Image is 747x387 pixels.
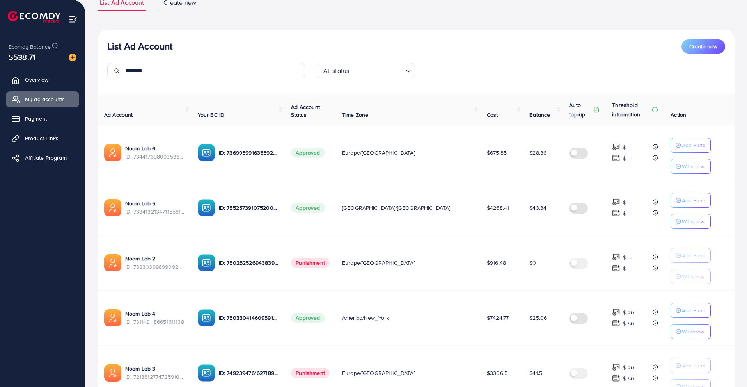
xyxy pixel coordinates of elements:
[487,259,506,267] span: $916.48
[219,313,279,323] p: ID: 7503304146095915016
[681,39,725,54] button: Create new
[529,369,542,377] span: $41.5
[671,214,711,229] button: Withdraw
[529,314,547,322] span: $25.06
[682,141,706,150] p: Add Fund
[612,264,620,272] img: top-up amount
[487,369,507,377] span: $3306.5
[671,159,711,174] button: Withdraw
[104,364,121,382] img: ic-ads-acc.e4c84228.svg
[25,154,67,162] span: Affiliate Program
[342,149,415,157] span: Europe/[GEOGRAPHIC_DATA]
[219,368,279,378] p: ID: 7492394761627189255
[6,150,79,166] a: Affiliate Program
[623,319,634,328] p: $ 50
[8,11,60,23] img: logo
[612,319,620,327] img: top-up amount
[682,217,704,226] p: Withdraw
[342,369,415,377] span: Europe/[GEOGRAPHIC_DATA]
[198,364,215,382] img: ic-ba-acc.ded83a64.svg
[342,314,389,322] span: America/New_York
[714,352,741,381] iframe: Chat
[9,51,35,62] span: $538.71
[689,43,717,50] span: Create new
[351,64,402,77] input: Search for option
[25,95,65,103] span: My ad accounts
[25,134,59,142] span: Product Links
[529,111,550,119] span: Balance
[291,148,325,158] span: Approved
[69,54,76,61] img: image
[125,208,185,216] span: ID: 7334132134711558146
[198,144,215,161] img: ic-ba-acc.ded83a64.svg
[529,259,536,267] span: $0
[612,143,620,151] img: top-up amount
[6,91,79,107] a: My ad accounts
[104,144,121,161] img: ic-ads-acc.e4c84228.svg
[671,111,686,119] span: Action
[612,374,620,382] img: top-up amount
[125,310,185,326] div: <span class='underline'>Noom Lab 4</span></br>7311491186651611138
[219,148,279,157] p: ID: 7369959916355928081
[682,361,706,370] p: Add Fund
[125,365,185,381] div: <span class='underline'>Noom Lab 3</span></br>7213612774725910530
[623,253,632,262] p: $ ---
[612,154,620,162] img: top-up amount
[671,138,711,153] button: Add Fund
[125,318,185,326] span: ID: 7311491186651611138
[6,130,79,146] a: Product Links
[612,100,650,119] p: Threshold information
[529,149,546,157] span: $28.36
[69,15,78,24] img: menu
[198,254,215,271] img: ic-ba-acc.ded83a64.svg
[104,309,121,326] img: ic-ads-acc.e4c84228.svg
[671,324,711,339] button: Withdraw
[25,76,48,84] span: Overview
[104,199,121,216] img: ic-ads-acc.e4c84228.svg
[682,251,706,260] p: Add Fund
[612,209,620,217] img: top-up amount
[291,368,330,378] span: Punishment
[125,310,156,317] a: Noom Lab 4
[219,258,279,268] p: ID: 7502525269438398465
[104,254,121,271] img: ic-ads-acc.e4c84228.svg
[612,308,620,316] img: top-up amount
[623,198,632,207] p: $ ---
[623,153,632,163] p: $ ---
[318,63,415,78] div: Search for option
[612,253,620,261] img: top-up amount
[125,365,156,373] a: Noom Lab 3
[291,258,330,268] span: Punishment
[198,309,215,326] img: ic-ba-acc.ded83a64.svg
[487,204,509,212] span: $4268.41
[6,111,79,127] a: Payment
[322,65,351,77] span: All status
[487,314,509,322] span: $7424.77
[342,204,451,212] span: [GEOGRAPHIC_DATA]/[GEOGRAPHIC_DATA]
[125,144,185,161] div: <span class='underline'>Noom Lab 6</span></br>7344176980935360513
[125,263,185,271] span: ID: 7323039989909209089
[682,327,704,336] p: Withdraw
[487,111,498,119] span: Cost
[219,203,279,212] p: ID: 7552573910752002064
[623,363,634,372] p: $ 20
[623,308,634,317] p: $ 20
[529,204,546,212] span: $43.34
[682,196,706,205] p: Add Fund
[671,303,711,318] button: Add Fund
[612,363,620,371] img: top-up amount
[671,193,711,208] button: Add Fund
[198,111,225,119] span: Your BC ID
[125,255,185,271] div: <span class='underline'>Noom Lab 2</span></br>7323039989909209089
[125,200,156,207] a: Noom Lab 5
[125,373,185,381] span: ID: 7213612774725910530
[623,209,632,218] p: $ ---
[569,100,592,119] p: Auto top-up
[125,144,156,152] a: Noom Lab 6
[198,199,215,216] img: ic-ba-acc.ded83a64.svg
[125,200,185,216] div: <span class='underline'>Noom Lab 5</span></br>7334132134711558146
[671,248,711,263] button: Add Fund
[107,41,172,52] h3: List Ad Account
[291,103,320,119] span: Ad Account Status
